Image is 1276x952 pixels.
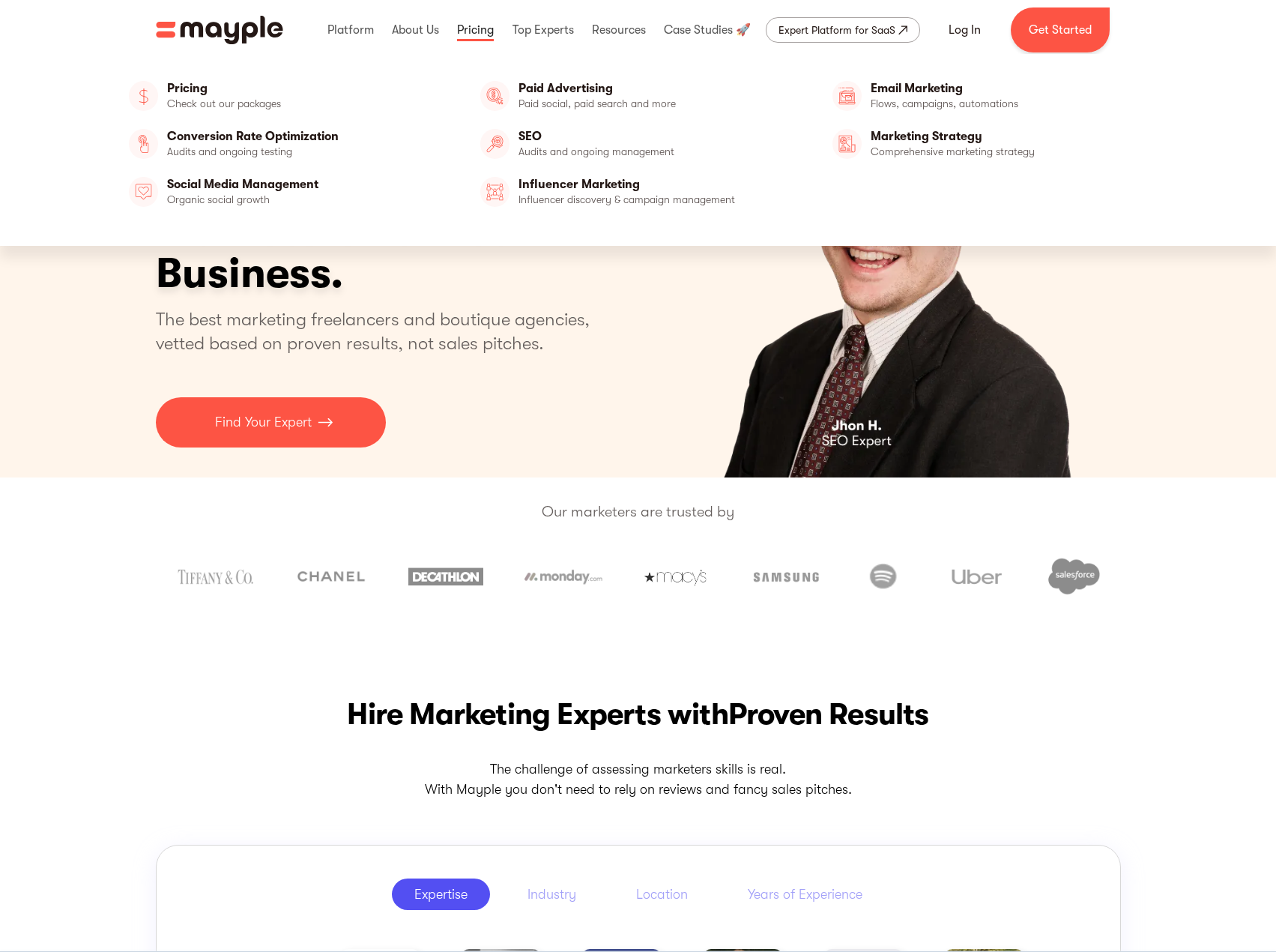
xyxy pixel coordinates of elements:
div: Years of Experience [748,885,862,903]
div: Platform [324,6,378,54]
iframe: Chat Widget [1201,880,1276,952]
span: Proven Results [728,697,929,732]
a: Find Your Expert [156,397,386,448]
div: 4 of 4 [653,60,1121,477]
div: Expertise [414,885,468,903]
p: Find Your Expert [215,412,312,433]
a: home [156,16,283,44]
a: Get Started [1011,7,1110,52]
div: carousel [653,60,1121,477]
div: Expert Platform for SaaS [778,21,895,39]
div: Resources [588,6,650,54]
a: Expert Platform for SaaS [766,17,920,43]
div: Pricing [453,6,498,54]
img: Mayple logo [156,16,283,44]
p: The challenge of assessing marketers skills is real. With Mayple you don't need to rely on review... [156,759,1121,800]
p: The best marketing freelancers and boutique agencies, vetted based on proven results, not sales p... [156,307,608,355]
div: About Us [388,6,443,54]
div: Top Experts [509,6,578,54]
h2: Hire Marketing Experts with [156,693,1121,735]
div: Location [636,885,688,903]
a: Log In [931,12,999,48]
div: Industry [527,885,576,903]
